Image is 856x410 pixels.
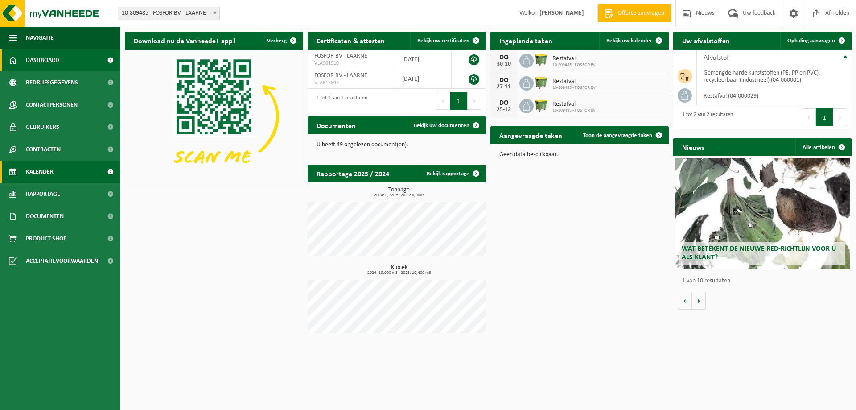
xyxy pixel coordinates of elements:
[312,265,486,275] h3: Kubiek
[26,27,53,49] span: Navigatie
[26,49,59,71] span: Dashboard
[450,92,468,110] button: 1
[552,62,596,68] span: 10-809485 - FOSFOR BV
[795,138,851,156] a: Alle artikelen
[314,72,367,79] span: FOSFOR BV - LAARNE
[312,187,486,198] h3: Tonnage
[616,9,667,18] span: Offerte aanvragen
[26,183,60,205] span: Rapportage
[312,91,367,111] div: 1 tot 2 van 2 resultaten
[308,116,365,134] h2: Documenten
[780,32,851,50] a: Ophaling aanvragen
[26,116,59,138] span: Gebruikers
[552,108,596,113] span: 10-809485 - FOSFOR BV
[495,99,513,107] div: DO
[787,38,835,44] span: Ophaling aanvragen
[675,158,850,269] a: Wat betekent de nieuwe RED-richtlijn voor u als klant?
[697,66,852,86] td: gemengde harde kunststoffen (PE, PP en PVC), recycleerbaar (industrieel) (04-000001)
[673,32,739,49] h2: Uw afvalstoffen
[534,52,549,67] img: WB-1100-HPE-GN-50
[417,38,469,44] span: Bekijk uw certificaten
[317,142,477,148] p: U heeft 49 ongelezen document(en).
[314,53,367,59] span: FOSFOR BV - LAARNE
[583,133,652,138] span: Toon de aangevraagde taken
[260,32,302,50] button: Verberg
[468,92,481,110] button: Next
[410,32,485,50] a: Bekijk uw certificaten
[682,245,836,261] span: Wat betekent de nieuwe RED-richtlijn voor u als klant?
[552,78,596,85] span: Restafval
[597,4,671,22] a: Offerte aanvragen
[495,77,513,84] div: DO
[407,116,485,134] a: Bekijk uw documenten
[576,126,668,144] a: Toon de aangevraagde taken
[118,7,220,20] span: 10-809485 - FOSFOR BV - LAARNE
[673,138,713,156] h2: Nieuws
[692,292,706,310] button: Volgende
[395,69,452,89] td: [DATE]
[499,152,660,158] p: Geen data beschikbaar.
[314,79,388,87] span: VLA615897
[26,205,64,228] span: Documenten
[267,38,287,44] span: Verberg
[539,10,584,17] strong: [PERSON_NAME]
[678,292,692,310] button: Vorige
[125,32,244,49] h2: Download nu de Vanheede+ app!
[682,278,847,284] p: 1 van 10 resultaten
[599,32,668,50] a: Bekijk uw kalender
[308,165,398,182] h2: Rapportage 2025 / 2024
[26,161,53,183] span: Kalender
[26,71,78,94] span: Bedrijfsgegevens
[414,123,469,128] span: Bekijk uw documenten
[552,55,596,62] span: Restafval
[420,165,485,182] a: Bekijk rapportage
[26,228,66,250] span: Product Shop
[678,108,733,127] div: 1 tot 2 van 2 resultaten
[490,126,571,144] h2: Aangevraagde taken
[552,101,596,108] span: Restafval
[552,85,596,91] span: 10-809485 - FOSFOR BV
[495,107,513,113] div: 25-12
[314,60,388,67] span: VLA901910
[495,84,513,90] div: 27-11
[606,38,652,44] span: Bekijk uw kalender
[308,32,394,49] h2: Certificaten & attesten
[26,250,98,272] span: Acceptatievoorwaarden
[436,92,450,110] button: Previous
[118,7,219,20] span: 10-809485 - FOSFOR BV - LAARNE
[697,86,852,105] td: restafval (04-000029)
[802,108,816,126] button: Previous
[534,75,549,90] img: WB-1100-HPE-GN-50
[312,271,486,275] span: 2024: 19,900 m3 - 2025: 19,400 m3
[490,32,561,49] h2: Ingeplande taken
[26,138,61,161] span: Contracten
[816,108,833,126] button: 1
[704,54,729,62] span: Afvalstof
[395,50,452,69] td: [DATE]
[534,98,549,113] img: WB-1100-HPE-GN-50
[125,50,303,183] img: Download de VHEPlus App
[26,94,78,116] span: Contactpersonen
[495,54,513,61] div: DO
[495,61,513,67] div: 30-10
[312,193,486,198] span: 2024: 6,720 t - 2025: 0,000 t
[833,108,847,126] button: Next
